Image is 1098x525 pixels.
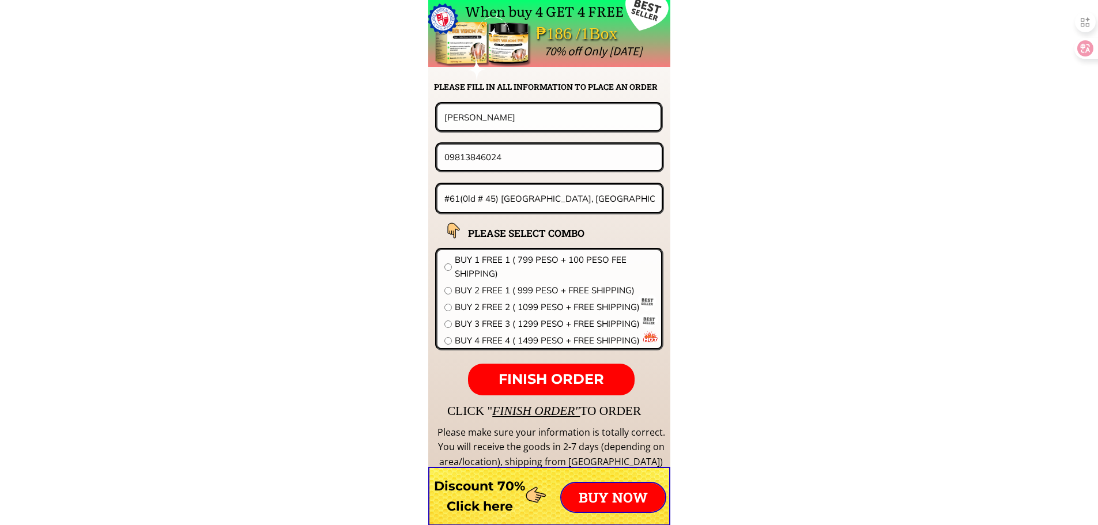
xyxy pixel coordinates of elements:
[455,253,654,281] span: BUY 1 FREE 1 ( 799 PESO + 100 PESO FEE SHIPPING)
[428,476,531,516] h3: Discount 70% Click here
[499,371,604,387] span: FINISH ORDER
[455,334,654,348] span: BUY 4 FREE 4 ( 1499 PESO + FREE SHIPPING)
[434,81,669,93] h2: PLEASE FILL IN ALL INFORMATION TO PLACE AN ORDER
[447,401,978,421] div: CLICK " TO ORDER
[492,404,580,418] span: FINISH ORDER"
[442,104,656,130] input: Your name
[536,20,650,47] div: ₱186 /1Box
[544,41,900,61] div: 70% off Only [DATE]
[455,317,654,331] span: BUY 3 FREE 3 ( 1299 PESO + FREE SHIPPING)
[455,300,654,314] span: BUY 2 FREE 2 ( 1099 PESO + FREE SHIPPING)
[442,145,658,169] input: Phone number
[442,185,658,212] input: Address
[455,284,654,297] span: BUY 2 FREE 1 ( 999 PESO + FREE SHIPPING)
[436,425,666,470] div: Please make sure your information is totally correct. You will receive the goods in 2-7 days (dep...
[561,483,665,512] p: BUY NOW
[468,225,613,241] h2: PLEASE SELECT COMBO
